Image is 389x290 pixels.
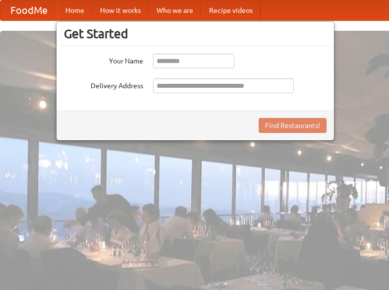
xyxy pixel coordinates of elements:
[149,0,201,20] a: Who we are
[64,26,327,41] h3: Get Started
[64,78,143,91] label: Delivery Address
[0,0,57,20] a: FoodMe
[201,0,261,20] a: Recipe videos
[259,118,327,133] button: Find Restaurants!
[64,54,143,66] label: Your Name
[57,0,92,20] a: Home
[92,0,149,20] a: How it works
